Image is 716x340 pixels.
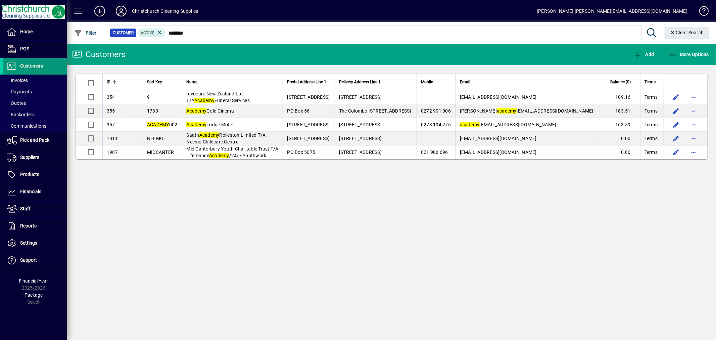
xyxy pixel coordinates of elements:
a: Pick and Pack [3,132,67,149]
span: Suppliers [20,155,39,160]
span: Payments [7,89,32,94]
a: Backorders [3,109,67,120]
span: Lodge Motel [186,122,233,127]
span: Quotes [7,100,26,106]
span: Staff [20,206,31,211]
a: Invoices [3,75,67,86]
span: [STREET_ADDRESS] [287,122,330,127]
span: Settings [20,240,37,246]
span: Terms [645,121,658,128]
button: Add [632,48,656,60]
span: [STREET_ADDRESS] [287,136,330,141]
span: Postal Address Line 1 [287,78,326,86]
span: 354 [107,94,115,100]
button: Filter [73,27,98,39]
em: Academy [199,132,220,138]
td: 0.00 [600,132,640,145]
span: MIDCANTER [147,150,174,155]
button: More options [688,147,699,158]
span: [STREET_ADDRESS] [339,94,382,100]
button: More options [688,92,699,102]
button: Add [89,5,110,17]
a: Reports [3,218,67,235]
a: Support [3,252,67,269]
span: The Colombo [STREET_ADDRESS] [339,108,411,114]
a: Quotes [3,97,67,109]
span: [STREET_ADDRESS] [287,94,330,100]
div: Christchurch Cleaning Supplies [132,6,198,16]
span: Invocare New Zealand Ltd T/A Funeral Services [186,91,250,103]
span: Balance ($) [610,78,631,86]
span: Invoices [7,78,28,83]
span: Terms [645,149,658,156]
em: Academy [194,98,214,103]
span: [STREET_ADDRESS] [339,150,382,155]
em: Academy [186,122,206,127]
span: 0273 194 276 [421,122,451,127]
a: Settings [3,235,67,252]
span: Support [20,257,37,263]
div: Mobile [421,78,451,86]
a: Communications [3,120,67,132]
td: -163.59 [600,118,640,132]
em: academy [460,122,480,127]
span: Sort Key [147,78,162,86]
span: Gold Cinema [186,108,234,114]
a: Payments [3,86,67,97]
button: Profile [110,5,132,17]
em: ACADEMY [147,122,169,127]
a: Products [3,166,67,183]
span: 1730 [147,108,158,114]
span: Filter [74,30,97,36]
span: Pick and Pack [20,137,49,143]
td: 109.16 [600,90,640,104]
a: Knowledge Base [694,1,708,23]
span: Clear Search [670,30,704,35]
span: 355 [107,108,115,114]
button: More options [688,133,699,144]
span: ID [107,78,110,86]
span: 0272 901 006 [421,108,451,114]
span: 357 [107,122,115,127]
span: 1811 [107,136,118,141]
span: [EMAIL_ADDRESS][DOMAIN_NAME] [460,136,537,141]
span: PO Box 5075 [287,150,315,155]
em: Academy [186,108,206,114]
span: Reports [20,223,37,228]
div: Customers [72,49,126,60]
span: 1987 [107,150,118,155]
span: Products [20,172,39,177]
span: Mid Canterbury Youth Charitable Trust T/A Life Dance /24/7 Youthwork [186,146,278,158]
span: Terms [645,135,658,142]
em: academy [497,108,517,114]
span: Saath Rolleston Limited T/A Neemo Childcare Centre [186,132,266,144]
a: Financials [3,183,67,200]
span: Mobile [421,78,433,86]
em: Academy [209,153,229,158]
span: [EMAIL_ADDRESS][DOMAIN_NAME] [460,122,557,127]
a: Home [3,24,67,40]
span: 021 906 696 [421,150,448,155]
td: 0.00 [600,145,640,159]
span: Customers [20,63,43,69]
span: Home [20,29,33,34]
span: NEEMO [147,136,163,141]
span: Backorders [7,112,35,117]
span: Communications [7,123,46,129]
button: Edit [671,92,681,102]
span: 002 [147,122,178,127]
span: Name [186,78,197,86]
span: Financial Year [19,278,48,284]
mat-chip: Activation Status: Active [138,29,165,37]
span: [STREET_ADDRESS] [339,122,382,127]
span: Customer [113,30,134,36]
span: POS [20,46,29,51]
div: Balance ($) [604,78,637,86]
a: Staff [3,201,67,217]
span: Package [25,292,43,298]
span: Terms [645,94,658,100]
span: [STREET_ADDRESS] [339,136,382,141]
span: [EMAIL_ADDRESS][DOMAIN_NAME] [460,150,537,155]
button: Edit [671,133,681,144]
span: Terms [645,78,656,86]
